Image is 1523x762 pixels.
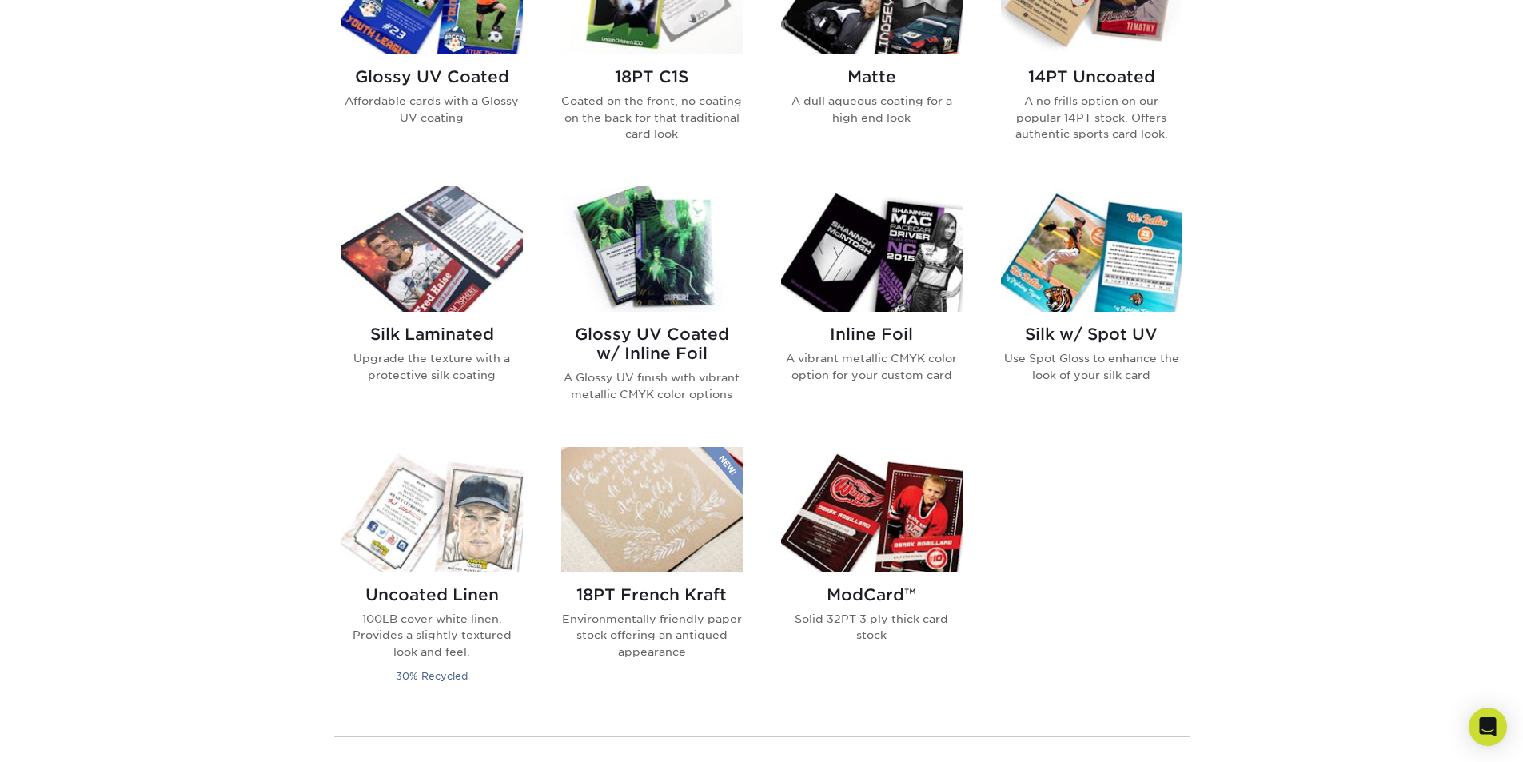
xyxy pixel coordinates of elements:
[561,447,743,572] img: 18PT French Kraft Trading Cards
[781,93,963,126] p: A dull aqueous coating for a high end look
[396,670,468,682] small: 30% Recycled
[781,325,963,344] h2: Inline Foil
[561,186,743,428] a: Glossy UV Coated w/ Inline Foil Trading Cards Glossy UV Coated w/ Inline Foil A Glossy UV finish ...
[1001,67,1182,86] h2: 14PT Uncoated
[703,447,743,495] img: New Product
[341,186,523,312] img: Silk Laminated Trading Cards
[561,186,743,312] img: Glossy UV Coated w/ Inline Foil Trading Cards
[781,447,963,704] a: ModCard™ Trading Cards ModCard™ Solid 32PT 3 ply thick card stock
[341,447,523,704] a: Uncoated Linen Trading Cards Uncoated Linen 100LB cover white linen. Provides a slightly textured...
[561,585,743,604] h2: 18PT French Kraft
[561,369,743,402] p: A Glossy UV finish with vibrant metallic CMYK color options
[781,447,963,572] img: ModCard™ Trading Cards
[341,350,523,383] p: Upgrade the texture with a protective silk coating
[341,447,523,572] img: Uncoated Linen Trading Cards
[561,611,743,660] p: Environmentally friendly paper stock offering an antiqued appearance
[781,67,963,86] h2: Matte
[561,67,743,86] h2: 18PT C1S
[341,325,523,344] h2: Silk Laminated
[561,325,743,363] h2: Glossy UV Coated w/ Inline Foil
[781,611,963,644] p: Solid 32PT 3 ply thick card stock
[1469,708,1507,746] div: Open Intercom Messenger
[1001,350,1182,383] p: Use Spot Gloss to enhance the look of your silk card
[781,350,963,383] p: A vibrant metallic CMYK color option for your custom card
[341,611,523,660] p: 100LB cover white linen. Provides a slightly textured look and feel.
[341,585,523,604] h2: Uncoated Linen
[781,585,963,604] h2: ModCard™
[781,186,963,312] img: Inline Foil Trading Cards
[341,67,523,86] h2: Glossy UV Coated
[561,93,743,142] p: Coated on the front, no coating on the back for that traditional card look
[4,713,136,756] iframe: Google Customer Reviews
[1001,186,1182,312] img: Silk w/ Spot UV Trading Cards
[781,186,963,428] a: Inline Foil Trading Cards Inline Foil A vibrant metallic CMYK color option for your custom card
[1001,325,1182,344] h2: Silk w/ Spot UV
[561,447,743,704] a: 18PT French Kraft Trading Cards 18PT French Kraft Environmentally friendly paper stock offering a...
[1001,186,1182,428] a: Silk w/ Spot UV Trading Cards Silk w/ Spot UV Use Spot Gloss to enhance the look of your silk card
[341,186,523,428] a: Silk Laminated Trading Cards Silk Laminated Upgrade the texture with a protective silk coating
[341,93,523,126] p: Affordable cards with a Glossy UV coating
[1001,93,1182,142] p: A no frills option on our popular 14PT stock. Offers authentic sports card look.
